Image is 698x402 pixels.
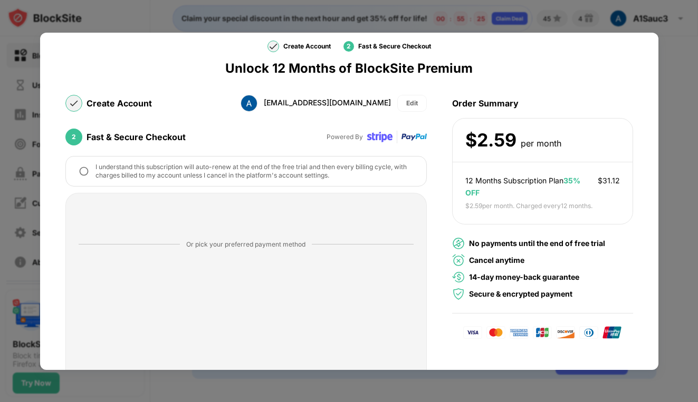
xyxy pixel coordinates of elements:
[401,124,427,150] img: paypal-transparent.svg
[186,239,305,250] div: Or pick your preferred payment method
[598,175,620,187] div: $ 31.12
[79,166,89,177] img: checkout-round-off.svg
[603,326,621,339] img: union-pay-card.svg
[465,175,589,199] div: 12 Months Subscription Plan
[452,271,465,283] img: money-back.svg
[241,95,257,112] img: ACg8ocLbIkNBc0Ep2cHY4hScrN7NRCC9dW6GfGbjdy6NDJRPK-Wds8U=s96-c
[469,271,579,283] div: 14-day money-back guarantee
[269,43,278,50] img: check-mark
[463,326,482,339] img: visa-card.svg
[452,237,465,250] img: no-payment.svg
[533,326,552,339] img: jcb-card.svg
[95,163,414,180] div: I understand this subscription will auto-renew at the end of the free trial and then every billin...
[406,98,418,109] div: Edit
[465,130,517,151] div: $ 2.59
[358,42,431,50] div: Fast & Secure Checkout
[510,326,529,339] img: american-express-card.svg
[65,129,82,145] div: 2
[70,100,78,106] img: check-mark
[87,98,152,109] div: Create Account
[452,89,633,118] div: Order Summary
[343,41,354,52] div: 2
[469,254,524,266] div: Cancel anytime
[469,238,605,249] div: No payments until the end of free trial
[452,254,465,267] img: cancel-anytime-green.svg
[465,201,592,211] div: $ 2.59 per month. Charged every 12 months .
[225,61,473,76] div: Unlock 12 Months of BlockSite Premium
[452,288,465,300] img: secured-payment-green.svg
[283,42,331,50] div: Create Account
[327,132,363,142] div: Powered By
[521,136,561,151] div: per month
[486,326,505,339] img: master-card.svg
[579,326,598,339] img: diner-clabs-card.svg
[469,288,572,300] div: Secure & encrypted payment
[556,326,575,339] img: discover-card.svg
[79,206,414,227] iframe: PayPal
[87,132,186,142] div: Fast & Secure Checkout
[367,124,393,150] img: stripe-transparent.svg
[264,97,391,109] div: [EMAIL_ADDRESS][DOMAIN_NAME]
